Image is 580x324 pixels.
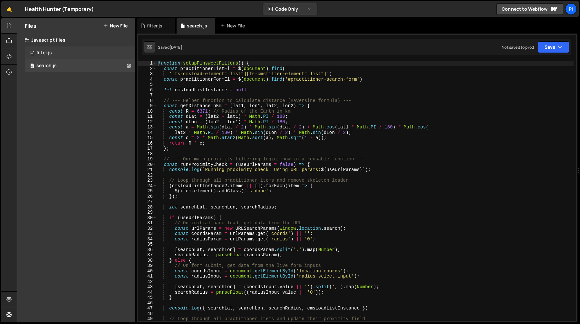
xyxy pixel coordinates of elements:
div: 13 [138,125,157,130]
div: 27 [138,199,157,205]
div: 33 [138,231,157,237]
div: 38 [138,258,157,263]
span: 0 [30,51,34,56]
div: 16494/44708.js [25,46,135,59]
div: 26 [138,194,157,199]
div: 40 [138,268,157,274]
div: 23 [138,178,157,183]
div: 31 [138,220,157,226]
div: 37 [138,252,157,258]
button: Save [538,41,569,53]
div: 4 [138,77,157,82]
div: 44 [138,290,157,295]
div: filter.js [147,23,162,29]
div: 2 [138,66,157,72]
a: Pi [565,3,577,15]
div: 47 [138,306,157,311]
div: [DATE] [169,45,182,50]
div: 39 [138,263,157,268]
div: 9 [138,103,157,109]
div: 15 [138,135,157,141]
div: 22 [138,173,157,178]
div: 48 [138,311,157,317]
div: Not saved to prod [502,45,534,50]
div: 29 [138,210,157,215]
div: 6 [138,87,157,93]
button: Code Only [263,3,317,15]
div: search.js [36,63,57,69]
div: 7 [138,93,157,98]
div: 19 [138,157,157,162]
div: 42 [138,279,157,285]
div: 12 [138,119,157,125]
div: 30 [138,215,157,221]
div: 45 [138,295,157,300]
div: Health Hunter (Temporary) [25,5,94,13]
div: 41 [138,274,157,279]
div: 46 [138,300,157,306]
div: 35 [138,242,157,247]
div: Saved [158,45,182,50]
div: 1 [138,61,157,66]
div: 49 [138,316,157,322]
div: 17 [138,146,157,151]
a: Connect to Webflow [496,3,563,15]
div: 18 [138,151,157,157]
div: 28 [138,205,157,210]
div: 21 [138,167,157,173]
div: filter.js [36,50,52,56]
div: 11 [138,114,157,119]
div: 3 [138,71,157,77]
span: 0 [30,64,34,69]
div: 16 [138,141,157,146]
div: 8 [138,98,157,104]
div: 43 [138,284,157,290]
div: 32 [138,226,157,231]
button: New File [103,23,128,28]
div: 16494/45041.js [25,59,135,72]
div: 36 [138,247,157,253]
div: 25 [138,188,157,194]
div: Javascript files [17,34,135,46]
div: New File [220,23,247,29]
div: 14 [138,130,157,136]
div: 34 [138,237,157,242]
h2: Files [25,22,36,29]
div: 5 [138,82,157,87]
a: 🤙 [1,1,17,17]
div: 10 [138,109,157,114]
div: 24 [138,183,157,189]
div: 20 [138,162,157,167]
div: search.js [187,23,207,29]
